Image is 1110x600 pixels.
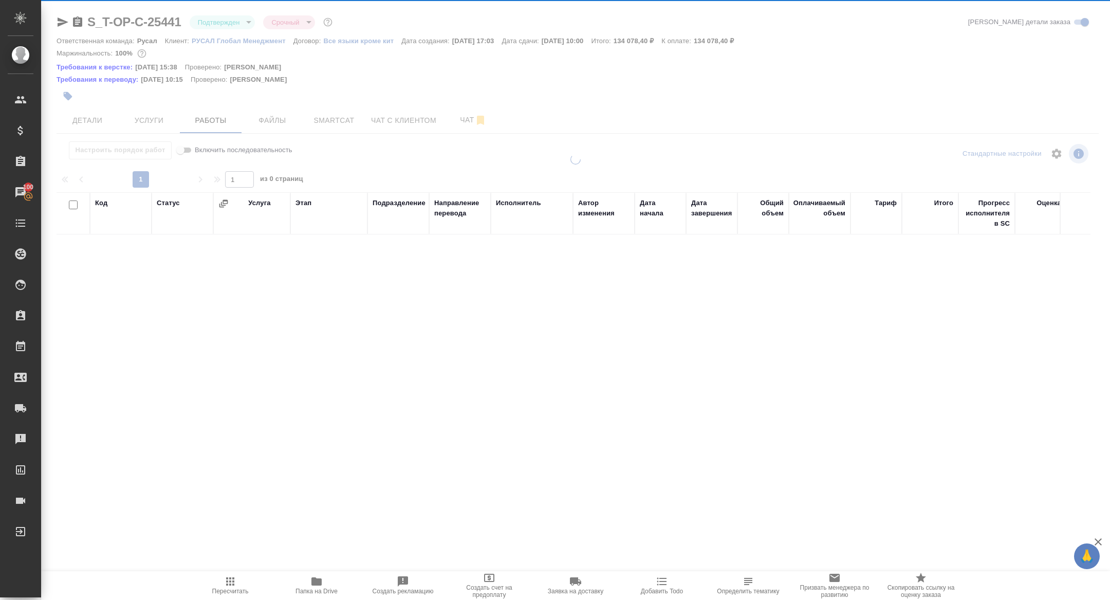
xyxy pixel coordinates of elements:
span: Определить тематику [717,588,779,595]
div: Оценка [1037,198,1061,208]
div: Оплачиваемый объем [793,198,845,219]
span: Скопировать ссылку на оценку заказа [884,584,958,598]
div: Итого [934,198,953,208]
div: Исполнитель [496,198,541,208]
span: Добавить Todo [641,588,683,595]
div: Тариф [875,198,897,208]
div: Общий объем [743,198,784,219]
button: 🙏 [1074,543,1100,569]
div: Дата начала [640,198,681,219]
button: Определить тематику [705,571,791,600]
span: Пересчитать [212,588,249,595]
div: Прогресс исполнителя в SC [964,198,1010,229]
button: Создать счет на предоплату [446,571,532,600]
a: 100 [3,179,39,205]
button: Сгруппировать [218,198,229,209]
div: Подразделение [373,198,425,208]
div: Направление перевода [434,198,486,219]
div: Услуга [248,198,270,208]
div: Этап [295,198,311,208]
span: 🙏 [1078,546,1096,567]
span: Призвать менеджера по развитию [798,584,872,598]
span: Заявка на доставку [548,588,603,595]
button: Призвать менеджера по развитию [791,571,878,600]
button: Заявка на доставку [532,571,619,600]
div: Дата завершения [691,198,732,219]
button: Скопировать ссылку на оценку заказа [878,571,964,600]
span: Создать рекламацию [373,588,434,595]
span: 100 [17,182,40,192]
div: Автор изменения [578,198,630,219]
button: Добавить Todo [619,571,705,600]
span: Папка на Drive [295,588,338,595]
button: Создать рекламацию [360,571,446,600]
div: Статус [157,198,180,208]
div: Код [95,198,107,208]
span: Создать счет на предоплату [452,584,526,598]
button: Папка на Drive [273,571,360,600]
button: Пересчитать [187,571,273,600]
